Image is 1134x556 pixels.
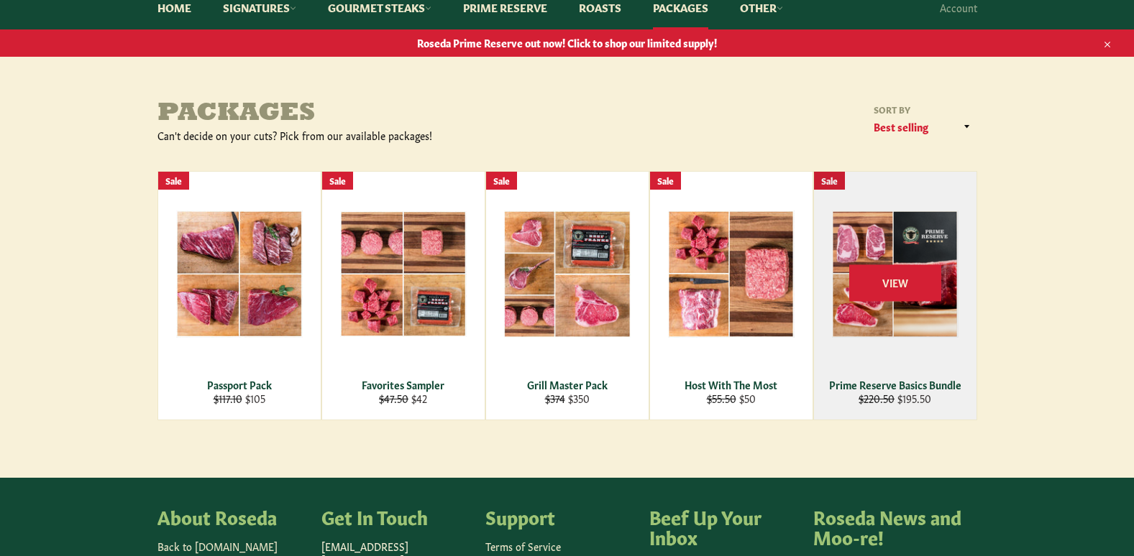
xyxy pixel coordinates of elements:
[486,172,517,190] div: Sale
[649,506,799,546] h4: Beef Up Your Inbox
[167,378,311,391] div: Passport Pack
[214,391,242,405] s: $117.10
[707,391,736,405] s: $55.50
[379,391,408,405] s: $47.50
[321,506,471,527] h4: Get In Touch
[849,264,941,301] span: View
[340,211,467,337] img: Favorites Sampler
[813,171,977,420] a: Prime Reserve Basics Bundle Prime Reserve Basics Bundle $220.50 $195.50 View
[823,378,967,391] div: Prime Reserve Basics Bundle
[668,210,795,338] img: Host With The Most
[157,129,567,142] div: Can't decide on your cuts? Pick from our available packages!
[322,172,353,190] div: Sale
[504,210,631,338] img: Grill Master Pack
[659,391,803,405] div: $50
[157,100,567,129] h1: Packages
[158,172,189,190] div: Sale
[495,378,639,391] div: Grill Master Pack
[495,391,639,405] div: $350
[157,539,278,553] a: Back to [DOMAIN_NAME]
[167,391,311,405] div: $105
[331,391,475,405] div: $42
[157,171,321,420] a: Passport Pack Passport Pack $117.10 $105
[650,172,681,190] div: Sale
[649,171,813,420] a: Host With The Most Host With The Most $55.50 $50
[321,171,485,420] a: Favorites Sampler Favorites Sampler $47.50 $42
[331,378,475,391] div: Favorites Sampler
[545,391,565,405] s: $374
[813,506,963,546] h4: Roseda News and Moo-re!
[485,539,561,553] a: Terms of Service
[659,378,803,391] div: Host With The Most
[869,103,977,116] label: Sort by
[157,506,307,527] h4: About Roseda
[485,506,635,527] h4: Support
[485,171,649,420] a: Grill Master Pack Grill Master Pack $374 $350
[176,210,303,337] img: Passport Pack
